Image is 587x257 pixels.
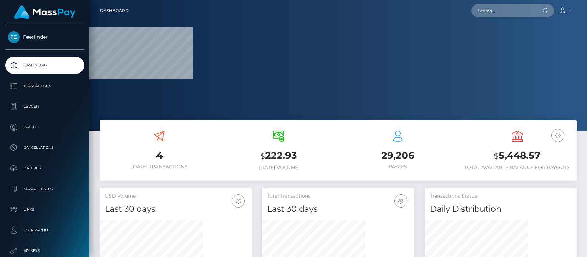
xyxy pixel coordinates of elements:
a: Payees [5,119,84,136]
h4: Last 30 days [105,203,247,215]
p: Manage Users [8,184,81,194]
a: Dashboard [5,57,84,74]
p: Ledger [8,101,81,112]
a: Links [5,201,84,218]
a: Transactions [5,77,84,94]
h5: Transactions Status [430,193,572,200]
p: User Profile [8,225,81,235]
h5: Total Transactions [267,193,409,200]
span: Feetfinder [5,34,84,40]
h5: USD Volume [105,193,247,200]
a: Dashboard [100,3,129,18]
p: Links [8,204,81,215]
p: Transactions [8,81,81,91]
a: Manage Users [5,180,84,198]
p: Payees [8,122,81,132]
small: $ [260,151,265,161]
a: Batches [5,160,84,177]
p: Dashboard [8,60,81,70]
h4: Last 30 days [267,203,409,215]
p: Cancellations [8,143,81,153]
p: Batches [8,163,81,174]
h3: 4 [105,149,214,162]
input: Search... [471,4,536,17]
a: User Profile [5,222,84,239]
h6: [DATE] Volume [224,165,333,170]
h3: 29,206 [344,149,453,162]
a: Cancellations [5,139,84,156]
small: $ [494,151,499,161]
h6: Payees [344,164,453,170]
img: Feetfinder [8,31,20,43]
h6: [DATE] Transactions [105,164,214,170]
p: API Keys [8,246,81,256]
h3: 5,448.57 [463,149,572,163]
img: MassPay Logo [14,5,75,19]
h6: Total Available Balance for Payouts [463,165,572,170]
h4: Daily Distribution [430,203,572,215]
h3: 222.93 [224,149,333,163]
a: Ledger [5,98,84,115]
